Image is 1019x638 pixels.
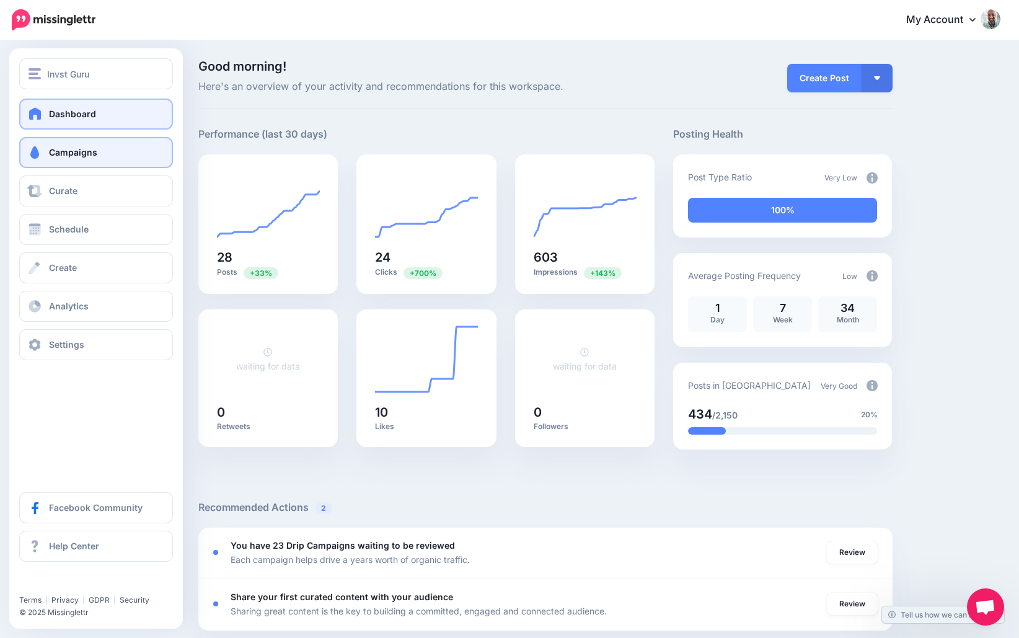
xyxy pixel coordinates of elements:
span: | [82,595,85,605]
h5: 10 [375,406,478,419]
a: Security [120,595,149,605]
a: Analytics [19,291,173,322]
span: Campaigns [49,147,97,157]
span: Good morning! [198,59,286,74]
img: menu.png [29,68,41,79]
p: Likes [375,422,478,432]
span: Schedule [49,224,89,234]
a: Facebook Community [19,492,173,523]
span: Previous period: 248 [584,267,622,279]
div: <div class='status-dot small red margin-right'></div>Error [213,601,218,606]
img: arrow-down-white.png [874,76,880,80]
span: Month [837,315,859,324]
span: Help Center [49,541,99,551]
button: Invst Guru [19,58,173,89]
p: Sharing great content is the key to building a committed, engaged and connected audience. [231,604,607,618]
span: Dashboard [49,109,96,119]
a: GDPR [89,595,110,605]
span: Day [710,315,725,324]
h5: Posting Health [673,126,892,142]
b: You have 23 Drip Campaigns waiting to be reviewed [231,540,455,551]
a: Dashboard [19,99,173,130]
h5: Recommended Actions [198,500,893,515]
a: waiting for data [236,347,300,371]
h5: 24 [375,251,478,264]
img: info-circle-grey.png [867,270,878,281]
p: Followers [534,422,637,432]
a: Review [827,593,878,615]
h5: 603 [534,251,637,264]
span: Previous period: 3 [404,267,443,279]
img: Missinglettr [12,9,95,30]
a: My Account [894,5,1000,35]
p: Retweets [217,422,320,432]
span: Low [842,272,857,281]
a: Terms [19,595,42,605]
a: Tell us how we can improve [882,606,1004,623]
h5: 0 [217,406,320,419]
a: Privacy [51,595,79,605]
a: Curate [19,175,173,206]
div: <div class='status-dot small red margin-right'></div>Error [213,550,218,555]
p: 1 [694,303,741,314]
span: /2,150 [712,410,738,420]
span: Here's an overview of your activity and recommendations for this workspace. [198,79,655,95]
a: Create [19,252,173,283]
a: Help Center [19,531,173,562]
p: Impressions [534,267,637,278]
p: Post Type Ratio [688,170,752,184]
span: | [113,595,116,605]
span: Settings [49,339,84,350]
span: 20% [861,409,878,421]
p: Each campaign helps drive a years worth of organic traffic. [231,552,470,567]
div: Open chat [967,588,1004,626]
div: 100% of your posts in the last 30 days have been from Drip Campaigns [688,198,877,223]
a: Settings [19,329,173,360]
span: Previous period: 21 [244,267,278,279]
span: 2 [315,502,332,514]
span: Facebook Community [49,502,143,513]
span: 434 [688,407,712,422]
p: Clicks [375,267,478,278]
h5: 28 [217,251,320,264]
span: Analytics [49,301,89,311]
a: Review [827,541,878,564]
a: waiting for data [553,347,617,371]
a: Campaigns [19,137,173,168]
p: Average Posting Frequency [688,268,801,283]
b: Share your first curated content with your audience [231,591,453,602]
h5: 0 [534,406,637,419]
span: Week [773,315,793,324]
span: Curate [49,185,77,196]
p: Posts in [GEOGRAPHIC_DATA] [688,378,811,392]
iframe: Twitter Follow Button [19,577,115,590]
div: 20% of your posts in the last 30 days have been from Drip Campaigns [688,427,726,435]
li: © 2025 Missinglettr [19,606,182,619]
span: | [45,595,48,605]
p: 34 [824,303,871,314]
p: Posts [217,267,320,278]
span: Create [49,262,77,273]
span: Very Low [824,173,857,182]
img: info-circle-grey.png [867,172,878,184]
span: Invst Guru [47,67,89,81]
h5: Performance (last 30 days) [198,126,327,142]
span: Very Good [821,381,857,391]
a: Schedule [19,214,173,245]
img: info-circle-grey.png [867,380,878,391]
a: Create Post [787,64,862,92]
p: 7 [759,303,806,314]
